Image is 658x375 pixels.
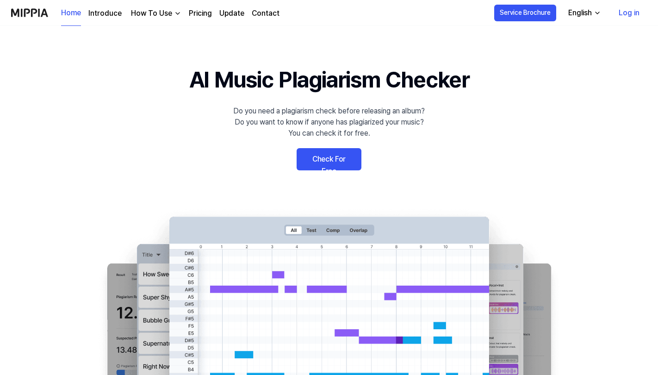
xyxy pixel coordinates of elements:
[129,8,181,19] button: How To Use
[561,4,607,22] button: English
[88,8,122,19] a: Introduce
[174,10,181,17] img: down
[297,148,361,170] a: Check For Free
[494,5,556,21] button: Service Brochure
[219,8,244,19] a: Update
[566,7,594,19] div: English
[189,8,212,19] a: Pricing
[252,8,279,19] a: Contact
[129,8,174,19] div: How To Use
[61,0,81,26] a: Home
[189,63,469,96] h1: AI Music Plagiarism Checker
[233,106,425,139] div: Do you need a plagiarism check before releasing an album? Do you want to know if anyone has plagi...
